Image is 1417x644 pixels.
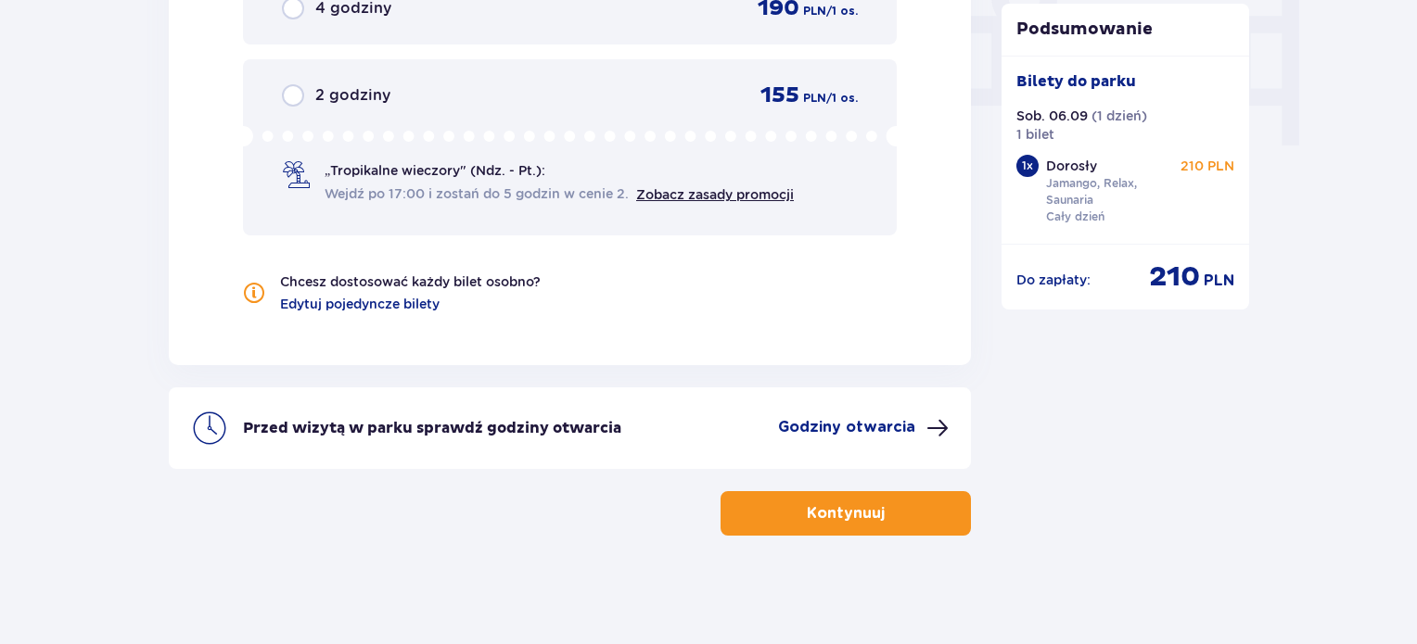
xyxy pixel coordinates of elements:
button: Godziny otwarcia [778,417,949,439]
p: Przed wizytą w parku sprawdź godziny otwarcia [243,418,621,438]
p: Dorosły [1046,157,1097,175]
p: 210 PLN [1181,157,1234,175]
img: clock icon [191,410,228,447]
p: / 1 os. [826,90,858,107]
a: Zobacz zasady promocji [636,187,794,202]
p: 155 [760,82,799,109]
span: Wejdź po 17:00 i zostań do 5 godzin w cenie 2. [325,184,629,203]
p: PLN [803,3,826,19]
p: Chcesz dostosować każdy bilet osobno? [280,272,541,291]
p: Podsumowanie [1002,19,1250,41]
div: 1 x [1016,155,1039,177]
p: PLN [803,90,826,107]
p: „Tropikalne wieczory" (Ndz. - Pt.): [325,161,545,180]
p: 1 bilet [1016,125,1054,144]
p: 210 [1149,259,1200,295]
p: Sob. 06.09 [1016,107,1088,125]
p: ( 1 dzień ) [1091,107,1147,125]
p: Godziny otwarcia [778,417,915,437]
p: Do zapłaty : [1016,271,1091,289]
p: Bilety do parku [1016,71,1136,92]
p: Cały dzień [1046,208,1104,225]
p: 2 godziny [315,85,390,106]
p: Jamango, Relax, Saunaria [1046,175,1174,208]
p: / 1 os. [826,3,858,19]
a: Edytuj pojedyncze bilety [280,295,440,313]
p: PLN [1204,271,1234,291]
button: Kontynuuj [721,491,971,536]
p: Kontynuuj [807,503,885,524]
